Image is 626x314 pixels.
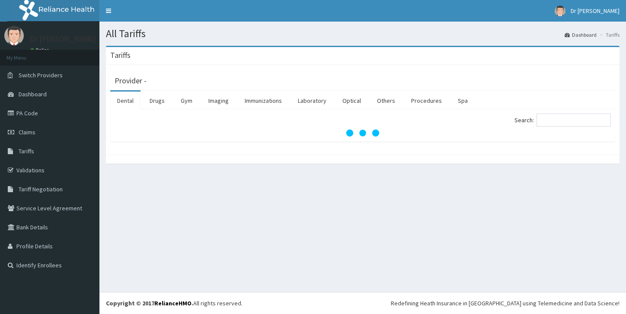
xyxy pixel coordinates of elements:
[571,7,620,15] span: Dr [PERSON_NAME]
[115,77,147,85] h3: Provider -
[99,292,626,314] footer: All rights reserved.
[19,128,35,136] span: Claims
[19,185,63,193] span: Tariff Negotiation
[451,92,475,110] a: Spa
[19,90,47,98] span: Dashboard
[30,35,96,43] p: Dr [PERSON_NAME]
[201,92,236,110] a: Imaging
[555,6,565,16] img: User Image
[370,92,402,110] a: Others
[174,92,199,110] a: Gym
[4,26,24,45] img: User Image
[30,47,51,53] a: Online
[404,92,449,110] a: Procedures
[345,116,380,150] svg: audio-loading
[514,114,611,127] label: Search:
[537,114,611,127] input: Search:
[238,92,289,110] a: Immunizations
[565,31,597,38] a: Dashboard
[110,92,141,110] a: Dental
[291,92,333,110] a: Laboratory
[19,147,34,155] span: Tariffs
[106,28,620,39] h1: All Tariffs
[143,92,172,110] a: Drugs
[597,31,620,38] li: Tariffs
[106,299,193,307] strong: Copyright © 2017 .
[335,92,368,110] a: Optical
[154,299,192,307] a: RelianceHMO
[19,71,63,79] span: Switch Providers
[391,299,620,308] div: Redefining Heath Insurance in [GEOGRAPHIC_DATA] using Telemedicine and Data Science!
[110,51,131,59] h3: Tariffs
